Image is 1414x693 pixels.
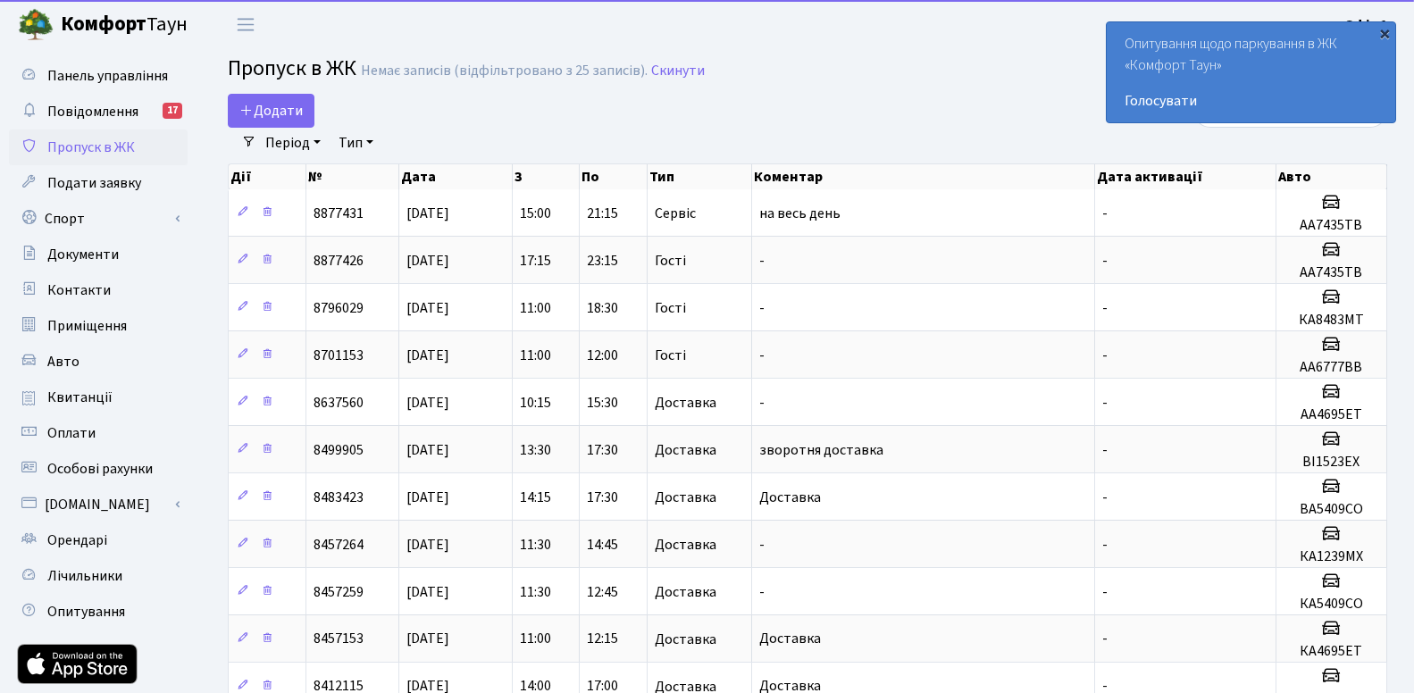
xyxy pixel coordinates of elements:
[1344,15,1393,35] b: Офіс 1.
[9,201,188,237] a: Спорт
[47,280,111,300] span: Контакти
[47,352,79,372] span: Авто
[406,630,449,649] span: [DATE]
[47,566,122,586] span: Лічильники
[406,488,449,507] span: [DATE]
[587,251,618,271] span: 23:15
[587,630,618,649] span: 12:15
[314,298,364,318] span: 8796029
[47,602,125,622] span: Опитування
[587,582,618,602] span: 12:45
[18,7,54,43] img: logo.png
[520,535,551,555] span: 11:30
[520,440,551,460] span: 13:30
[9,129,188,165] a: Пропуск в ЖК
[47,530,107,550] span: Орендарі
[1284,312,1379,329] h5: КА8483МТ
[520,346,551,365] span: 11:00
[406,298,449,318] span: [DATE]
[520,582,551,602] span: 11:30
[47,459,153,479] span: Особові рахунки
[47,423,96,443] span: Оплати
[1102,251,1108,271] span: -
[306,164,399,189] th: №
[314,488,364,507] span: 8483423
[1102,440,1108,460] span: -
[61,10,188,40] span: Таун
[587,393,618,413] span: 15:30
[1102,535,1108,555] span: -
[1102,298,1108,318] span: -
[1102,630,1108,649] span: -
[47,388,113,407] span: Квитанції
[1284,501,1379,518] h5: ВА5409СО
[759,630,821,649] span: Доставка
[1107,22,1395,122] div: Опитування щодо паркування в ЖК «Комфорт Таун»
[752,164,1095,189] th: Коментар
[406,535,449,555] span: [DATE]
[587,535,618,555] span: 14:45
[163,103,182,119] div: 17
[520,488,551,507] span: 14:15
[655,443,716,457] span: Доставка
[9,237,188,272] a: Документи
[1095,164,1276,189] th: Дата активації
[1102,393,1108,413] span: -
[580,164,647,189] th: По
[587,440,618,460] span: 17:30
[406,204,449,223] span: [DATE]
[520,630,551,649] span: 11:00
[314,251,364,271] span: 8877426
[406,346,449,365] span: [DATE]
[399,164,513,189] th: Дата
[520,393,551,413] span: 10:15
[9,522,188,558] a: Орендарі
[655,632,716,647] span: Доставка
[47,173,141,193] span: Подати заявку
[61,10,146,38] b: Комфорт
[1284,359,1379,376] h5: АА6777ВВ
[587,204,618,223] span: 21:15
[314,535,364,555] span: 8457264
[314,630,364,649] span: 8457153
[314,204,364,223] span: 8877431
[1284,596,1379,613] h5: КА5409CO
[9,487,188,522] a: [DOMAIN_NAME]
[655,206,696,221] span: Сервіс
[9,308,188,344] a: Приміщення
[587,298,618,318] span: 18:30
[9,94,188,129] a: Повідомлення17
[759,204,841,223] span: на весь день
[759,582,765,602] span: -
[587,346,618,365] span: 12:00
[1284,406,1379,423] h5: AA4695ЕТ
[759,535,765,555] span: -
[513,164,580,189] th: З
[229,164,306,189] th: Дії
[314,346,364,365] span: 8701153
[655,396,716,410] span: Доставка
[406,393,449,413] span: [DATE]
[655,490,716,505] span: Доставка
[223,10,268,39] button: Переключити навігацію
[1125,90,1377,112] a: Голосувати
[9,272,188,308] a: Контакти
[655,538,716,552] span: Доставка
[1102,582,1108,602] span: -
[258,128,328,158] a: Період
[9,558,188,594] a: Лічильники
[9,380,188,415] a: Квитанції
[9,165,188,201] a: Подати заявку
[9,594,188,630] a: Опитування
[759,298,765,318] span: -
[47,102,138,121] span: Повідомлення
[759,251,765,271] span: -
[1284,217,1379,234] h5: АА7435ТВ
[47,245,119,264] span: Документи
[47,138,135,157] span: Пропуск в ЖК
[331,128,381,158] a: Тип
[655,254,686,268] span: Гості
[314,440,364,460] span: 8499905
[228,53,356,84] span: Пропуск в ЖК
[520,298,551,318] span: 11:00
